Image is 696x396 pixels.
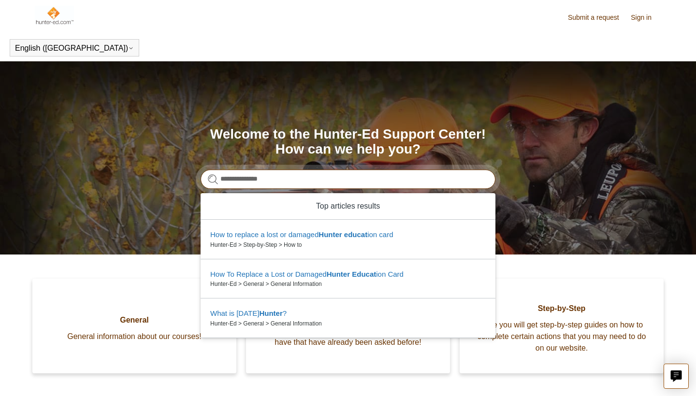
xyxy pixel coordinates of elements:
a: Submit a request [568,13,629,23]
input: Search [201,170,495,189]
em: educat [344,230,367,239]
em: Hunter [327,270,350,278]
zd-autocomplete-title-multibrand: Suggested result 2 How To Replace a Lost or Damaged Hunter Education Card [210,270,404,280]
zd-autocomplete-breadcrumbs-multibrand: Hunter-Ed > General > General Information [210,319,486,328]
em: Hunter [319,230,342,239]
button: Live chat [664,364,689,389]
zd-autocomplete-header: Top articles results [201,193,495,220]
a: Step-by-Step Here you will get step-by-step guides on how to complete certain actions that you ma... [460,279,664,373]
span: General information about our courses! [47,331,222,342]
zd-autocomplete-breadcrumbs-multibrand: Hunter-Ed > General > General Information [210,280,486,288]
a: Sign in [631,13,661,23]
img: Hunter-Ed Help Center home page [35,6,74,25]
em: Educat [352,270,376,278]
zd-autocomplete-title-multibrand: Suggested result 3 What is Today's Hunter? [210,309,287,319]
span: Step-by-Step [474,303,649,314]
em: Hunter [259,309,282,317]
zd-autocomplete-title-multibrand: Suggested result 1 How to replace a lost or damaged Hunter education card [210,230,393,240]
zd-autocomplete-breadcrumbs-multibrand: Hunter-Ed > Step-by-Step > How to [210,240,486,249]
button: English ([GEOGRAPHIC_DATA]) [15,44,134,53]
h1: Welcome to the Hunter-Ed Support Center! How can we help you? [201,127,495,157]
span: General [47,314,222,326]
span: Here you will get step-by-step guides on how to complete certain actions that you may need to do ... [474,319,649,354]
a: General General information about our courses! [32,279,236,373]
